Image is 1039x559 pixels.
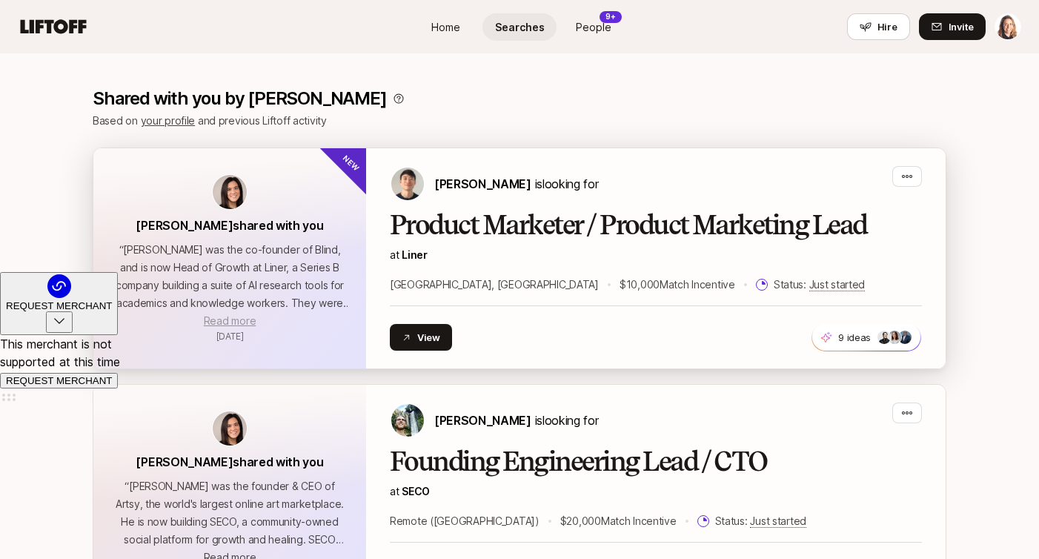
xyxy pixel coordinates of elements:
[750,515,806,528] span: Just started
[431,19,460,35] span: Home
[560,512,677,530] p: $20,000 Match Incentive
[434,411,598,430] p: is looking for
[949,19,974,34] span: Invite
[482,13,557,41] a: Searches
[391,404,424,437] img: Carter Cleveland
[434,176,531,191] span: [PERSON_NAME]
[213,411,247,446] img: avatar-url
[495,19,545,35] span: Searches
[111,241,348,312] p: “ [PERSON_NAME] was the co-founder of Blind, and is now Head of Growth at Liner, a Series B compa...
[390,483,922,500] p: at
[434,413,531,428] span: [PERSON_NAME]
[605,11,616,22] p: 9+
[390,211,922,240] h2: Product Marketer / Product Marketing Lead
[847,13,910,40] button: Hire
[390,246,922,264] p: at
[408,13,482,41] a: Home
[919,13,986,40] button: Invite
[402,248,428,261] a: Liner
[111,477,348,549] p: “ [PERSON_NAME] was the founder & CEO of Artsy, the world's largest online art marketplace. He is...
[136,218,323,233] span: [PERSON_NAME] shared with you
[557,13,631,41] a: People9+
[141,114,196,127] a: your profile
[402,485,430,497] span: SECO
[995,13,1021,40] button: Sheila Thompson
[715,512,806,530] p: Status:
[390,512,540,530] p: Remote ([GEOGRAPHIC_DATA])
[391,168,424,200] img: Kyum Kim
[390,447,922,477] h2: Founding Engineering Lead / CTO
[995,14,1020,39] img: Sheila Thompson
[136,454,323,469] span: [PERSON_NAME] shared with you
[877,19,897,34] span: Hire
[93,88,387,109] p: Shared with you by [PERSON_NAME]
[576,19,611,35] span: People
[434,174,598,193] p: is looking for
[318,123,391,196] div: New
[213,175,247,209] img: avatar-url
[93,112,946,130] p: Based on and previous Liftoff activity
